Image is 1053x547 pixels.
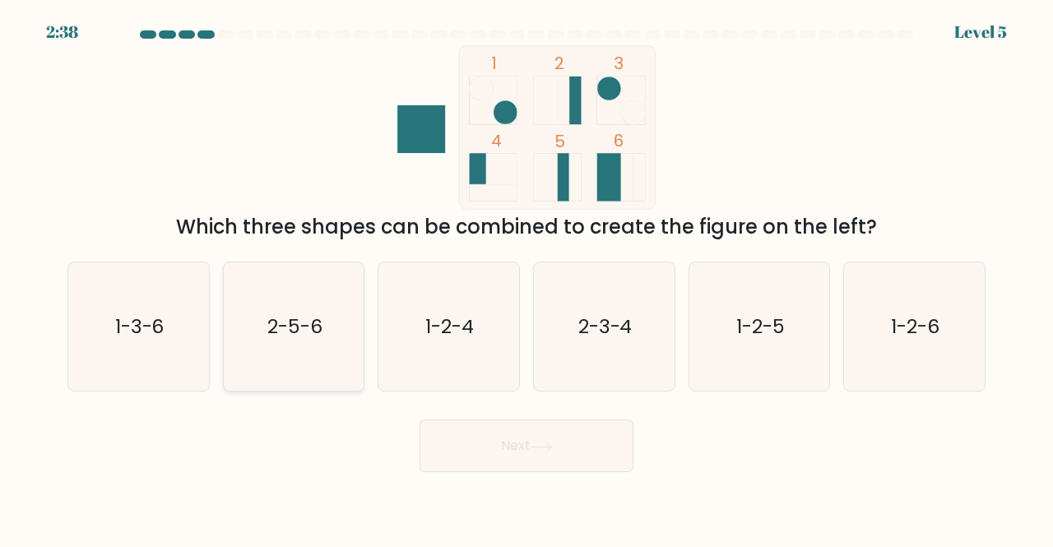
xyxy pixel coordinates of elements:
[420,420,633,472] button: Next
[614,129,624,152] tspan: 6
[426,313,475,340] text: 1-2-4
[892,313,940,340] text: 1-2-6
[614,52,624,75] tspan: 3
[554,52,564,75] tspan: 2
[46,20,78,44] div: 2:38
[554,130,565,153] tspan: 5
[578,313,633,340] text: 2-3-4
[491,52,497,75] tspan: 1
[736,313,785,340] text: 1-2-5
[267,313,322,340] text: 2-5-6
[77,212,976,242] div: Which three shapes can be combined to create the figure on the left?
[115,313,165,340] text: 1-3-6
[491,129,502,152] tspan: 4
[954,20,1007,44] div: Level 5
